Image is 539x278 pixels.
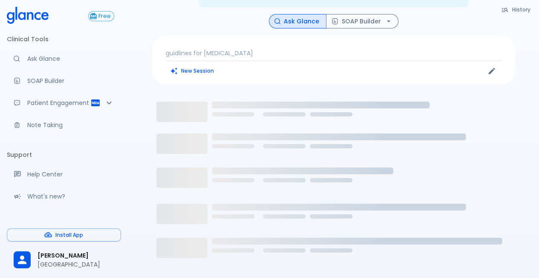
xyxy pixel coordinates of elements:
a: Advanced note-taking [7,116,121,134]
button: Edit [485,65,498,77]
li: Clinical Tools [7,29,121,49]
div: Patient Reports & Referrals [7,94,121,112]
button: Install App [7,228,121,241]
p: guidlines for [MEDICAL_DATA] [166,49,502,57]
button: SOAP Builder [326,14,398,29]
p: Patient Engagement [27,99,90,107]
button: Clears all inputs and results. [166,65,219,77]
span: Free [95,13,114,20]
span: [PERSON_NAME] [37,251,114,260]
a: Docugen: Compose a clinical documentation in seconds [7,71,121,90]
p: SOAP Builder [27,77,114,85]
button: History [497,3,536,16]
button: Free [88,11,114,21]
a: Click to view or change your subscription [88,11,121,21]
div: Recent updates and feature releases [7,187,121,206]
li: Support [7,145,121,165]
p: [GEOGRAPHIC_DATA] [37,260,114,269]
p: Note Taking [27,121,114,129]
button: Ask Glance [269,14,326,29]
p: What's new? [27,192,114,201]
li: Settings [7,216,121,236]
div: [PERSON_NAME][GEOGRAPHIC_DATA] [7,245,121,275]
a: Get help from our support team [7,165,121,184]
p: Ask Glance [27,54,114,63]
a: Moramiz: Find ICD10AM codes instantly [7,49,121,68]
p: Help Center [27,170,114,179]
